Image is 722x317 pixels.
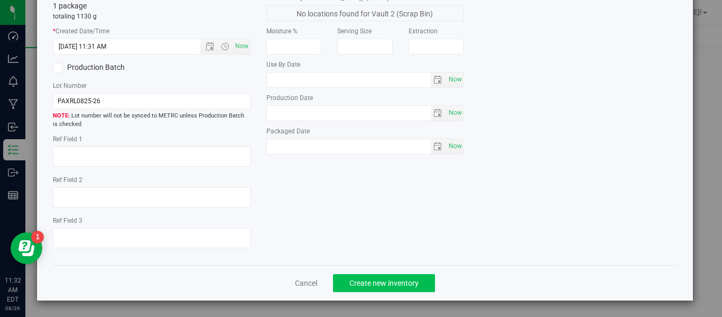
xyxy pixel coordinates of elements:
[53,2,87,10] span: 1 package
[11,232,42,264] iframe: Resource center
[431,73,446,87] span: select
[333,274,435,292] button: Create new inventory
[53,26,251,36] label: Created Date/Time
[216,42,234,51] span: Open the time view
[431,106,446,121] span: select
[53,134,251,144] label: Ref Field 1
[266,5,464,21] span: No locations found for Vault 2 (Scrap Bin)
[53,216,251,225] label: Ref Field 3
[446,73,463,87] span: select
[446,139,464,154] span: Set Current date
[349,279,419,287] span: Create new inventory
[446,106,463,121] span: select
[200,42,218,51] span: Open the date view
[409,26,464,36] label: Extraction
[446,72,464,87] span: Set Current date
[53,112,251,129] span: Lot number will not be synced to METRC unless Production Batch is checked
[31,231,44,243] iframe: Resource center unread badge
[266,60,464,69] label: Use By Date
[266,26,322,36] label: Moisture %
[53,175,251,185] label: Ref Field 2
[266,126,464,136] label: Packaged Date
[337,26,393,36] label: Serving Size
[53,12,251,21] p: totaling 1130 g
[233,39,251,54] span: Set Current date
[431,139,446,154] span: select
[53,62,144,73] label: Production Batch
[295,278,317,288] a: Cancel
[266,93,464,103] label: Production Date
[446,105,464,121] span: Set Current date
[53,81,251,90] label: Lot Number
[446,139,463,154] span: select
